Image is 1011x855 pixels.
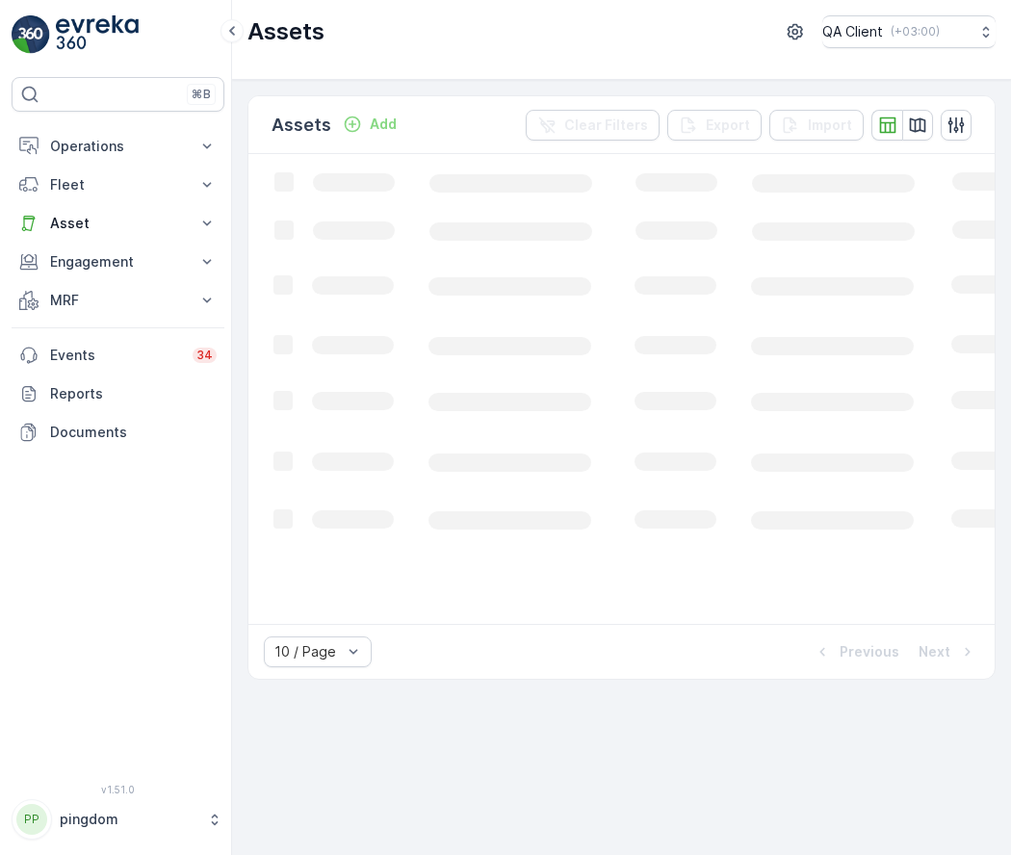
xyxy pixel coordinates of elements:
[50,346,181,365] p: Events
[12,127,224,166] button: Operations
[811,640,901,663] button: Previous
[247,16,324,47] p: Assets
[50,214,186,233] p: Asset
[272,112,331,139] p: Assets
[196,348,213,363] p: 34
[50,384,217,403] p: Reports
[891,24,940,39] p: ( +03:00 )
[822,15,996,48] button: QA Client(+03:00)
[50,175,186,194] p: Fleet
[335,113,404,136] button: Add
[706,116,750,135] p: Export
[808,116,852,135] p: Import
[564,116,648,135] p: Clear Filters
[12,15,50,54] img: logo
[12,336,224,375] a: Events34
[16,804,47,835] div: PP
[50,252,186,272] p: Engagement
[12,413,224,452] a: Documents
[526,110,660,141] button: Clear Filters
[840,642,899,661] p: Previous
[12,243,224,281] button: Engagement
[667,110,762,141] button: Export
[769,110,864,141] button: Import
[370,115,397,134] p: Add
[917,640,979,663] button: Next
[12,784,224,795] span: v 1.51.0
[822,22,883,41] p: QA Client
[50,137,186,156] p: Operations
[50,291,186,310] p: MRF
[919,642,950,661] p: Next
[50,423,217,442] p: Documents
[12,375,224,413] a: Reports
[12,166,224,204] button: Fleet
[60,810,197,829] p: pingdom
[12,204,224,243] button: Asset
[192,87,211,102] p: ⌘B
[56,15,139,54] img: logo_light-DOdMpM7g.png
[12,799,224,840] button: PPpingdom
[12,281,224,320] button: MRF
